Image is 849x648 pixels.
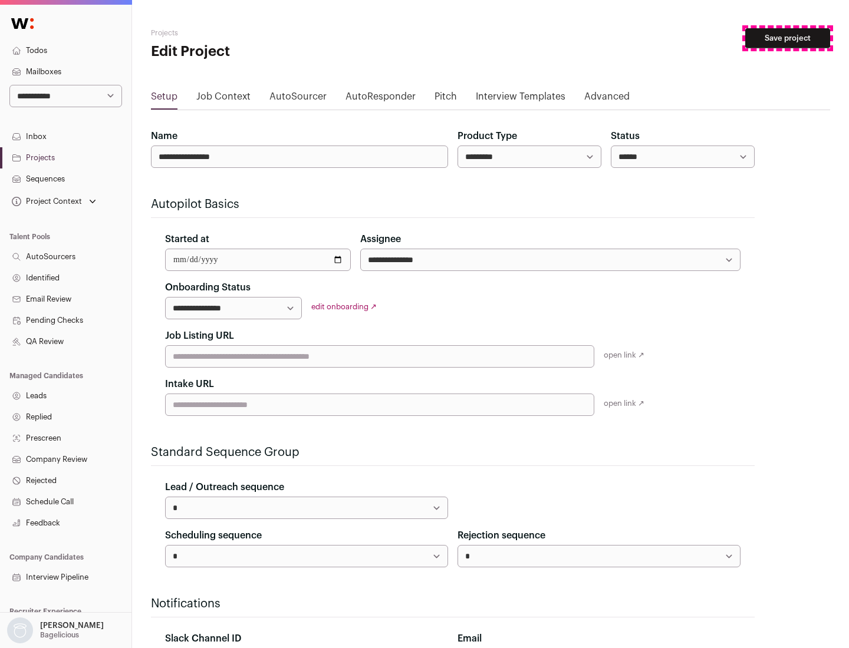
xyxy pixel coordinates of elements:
[345,90,416,108] a: AutoResponder
[165,232,209,246] label: Started at
[151,444,755,461] h2: Standard Sequence Group
[151,28,377,38] h2: Projects
[745,28,830,48] button: Save project
[458,528,545,543] label: Rejection sequence
[151,90,177,108] a: Setup
[40,630,79,640] p: Bagelicious
[40,621,104,630] p: [PERSON_NAME]
[9,193,98,210] button: Open dropdown
[151,42,377,61] h1: Edit Project
[7,617,33,643] img: nopic.png
[165,528,262,543] label: Scheduling sequence
[165,377,214,391] label: Intake URL
[151,596,755,612] h2: Notifications
[458,632,741,646] div: Email
[165,329,234,343] label: Job Listing URL
[611,129,640,143] label: Status
[360,232,401,246] label: Assignee
[5,617,106,643] button: Open dropdown
[435,90,457,108] a: Pitch
[269,90,327,108] a: AutoSourcer
[165,632,241,646] label: Slack Channel ID
[165,480,284,494] label: Lead / Outreach sequence
[151,129,177,143] label: Name
[151,196,755,213] h2: Autopilot Basics
[165,280,251,295] label: Onboarding Status
[458,129,517,143] label: Product Type
[311,303,377,310] a: edit onboarding ↗
[9,197,82,206] div: Project Context
[584,90,630,108] a: Advanced
[196,90,251,108] a: Job Context
[5,12,40,35] img: Wellfound
[476,90,565,108] a: Interview Templates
